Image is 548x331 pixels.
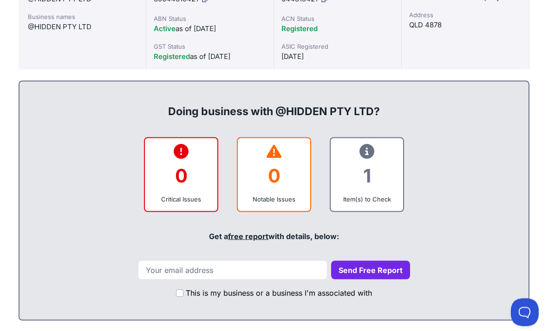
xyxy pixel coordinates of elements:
[281,14,394,23] div: ACN Status
[245,195,303,204] div: Notable Issues
[154,51,266,62] div: as of [DATE]
[154,24,176,33] span: Active
[28,21,137,32] div: @HIDDEN PTY LTD
[152,157,210,195] div: 0
[209,232,339,241] span: Get a with details, below:
[511,299,539,326] iframe: Toggle Customer Support
[338,195,396,204] div: Item(s) to Check
[245,157,303,195] div: 0
[154,52,190,61] span: Registered
[154,42,266,51] div: GST Status
[228,232,268,241] a: free report
[186,287,372,299] label: This is my business or a business I'm associated with
[154,14,266,23] div: ABN Status
[409,10,522,19] div: Address
[338,157,396,195] div: 1
[152,195,210,204] div: Critical Issues
[281,42,394,51] div: ASIC Registered
[281,51,394,62] div: [DATE]
[138,260,327,280] input: Your email address
[154,23,266,34] div: as of [DATE]
[331,261,410,279] button: Send Free Report
[409,19,522,31] div: QLD 4878
[281,24,318,33] span: Registered
[28,12,137,21] div: Business names
[29,89,519,119] div: Doing business with @HIDDEN PTY LTD?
